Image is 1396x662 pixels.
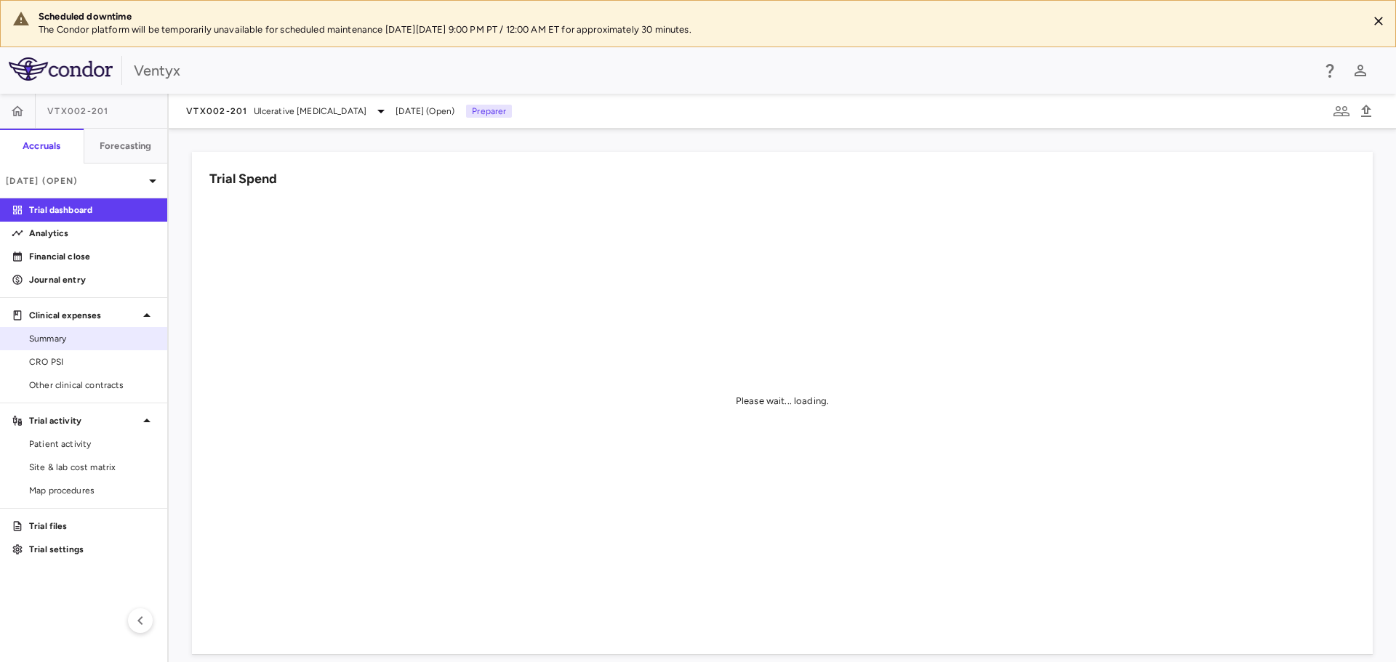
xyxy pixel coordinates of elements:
p: Trial activity [29,414,138,427]
span: VTX002-201 [186,105,248,117]
p: [DATE] (Open) [6,174,144,187]
span: Patient activity [29,437,156,451]
p: Trial settings [29,543,156,556]
span: Site & lab cost matrix [29,461,156,474]
p: Journal entry [29,273,156,286]
span: VTX002-201 [47,105,109,117]
img: logo-full-SnFGN8VE.png [9,57,113,81]
span: Other clinical contracts [29,379,156,392]
p: Trial files [29,520,156,533]
div: Ventyx [134,60,1312,81]
span: Ulcerative [MEDICAL_DATA] [254,105,367,118]
span: [DATE] (Open) [396,105,454,118]
p: Preparer [466,105,512,118]
span: CRO PSI [29,355,156,368]
h6: Trial Spend [209,169,277,189]
p: Analytics [29,227,156,240]
p: Financial close [29,250,156,263]
span: Map procedures [29,484,156,497]
div: Please wait... loading. [736,395,829,408]
p: Trial dashboard [29,203,156,217]
div: Scheduled downtime [39,10,1356,23]
h6: Forecasting [100,140,152,153]
button: Close [1368,10,1389,32]
h6: Accruals [23,140,60,153]
p: Clinical expenses [29,309,138,322]
p: The Condor platform will be temporarily unavailable for scheduled maintenance [DATE][DATE] 9:00 P... [39,23,1356,36]
span: Summary [29,332,156,345]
